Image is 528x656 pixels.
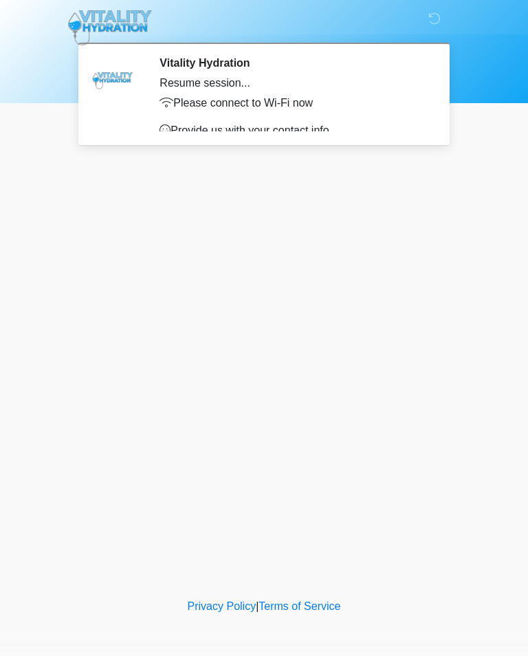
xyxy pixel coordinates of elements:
[159,95,426,111] p: Please connect to Wi-Fi now
[159,122,426,139] p: Provide us with your contact info
[256,600,258,612] a: |
[159,75,426,91] div: Resume session...
[159,56,426,69] h2: Vitality Hydration
[188,600,256,612] a: Privacy Policy
[258,600,340,612] a: Terms of Service
[92,56,133,98] img: Agent Avatar
[68,10,152,45] img: Vitality Hydration Logo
